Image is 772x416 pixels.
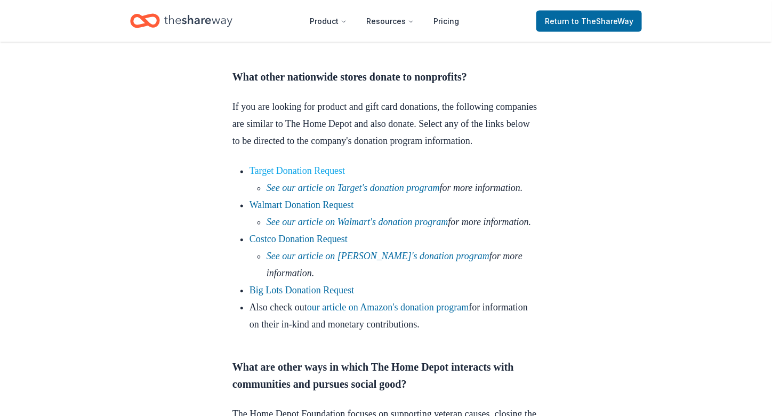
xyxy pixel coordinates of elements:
p: If you are looking for product and gift card donations, the following companies are similar to Th... [232,99,540,150]
a: See our article on Target's donation program [267,183,440,194]
a: See our article on Walmart's donation program [267,217,448,228]
a: Home [130,9,232,34]
button: Product [301,11,356,32]
a: Costco Donation Request [250,234,348,245]
a: Walmart Donation Request [250,200,354,211]
span: Return [545,15,633,28]
a: See our article on [PERSON_NAME]'s donation program [267,251,489,262]
a: Target Donation Request [250,166,345,177]
nav: Main [301,9,468,34]
li: Also check out for information on their in-kind and monetary contributions. [250,299,540,333]
a: Big Lots Donation Request [250,285,355,296]
span: to TheShareWay [572,17,633,26]
h3: What other nationwide stores donate to nonprofits? [232,69,540,86]
h3: What are other ways in which The Home Depot interacts with communities and pursues social good? [232,359,540,393]
a: our article on Amazon's donation program [307,302,469,313]
a: Pricing [425,11,468,32]
em: for more information. [267,183,523,194]
em: for more information. [267,251,522,279]
a: Returnto TheShareWay [536,11,642,32]
button: Resources [358,11,423,32]
em: for more information. [267,217,531,228]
